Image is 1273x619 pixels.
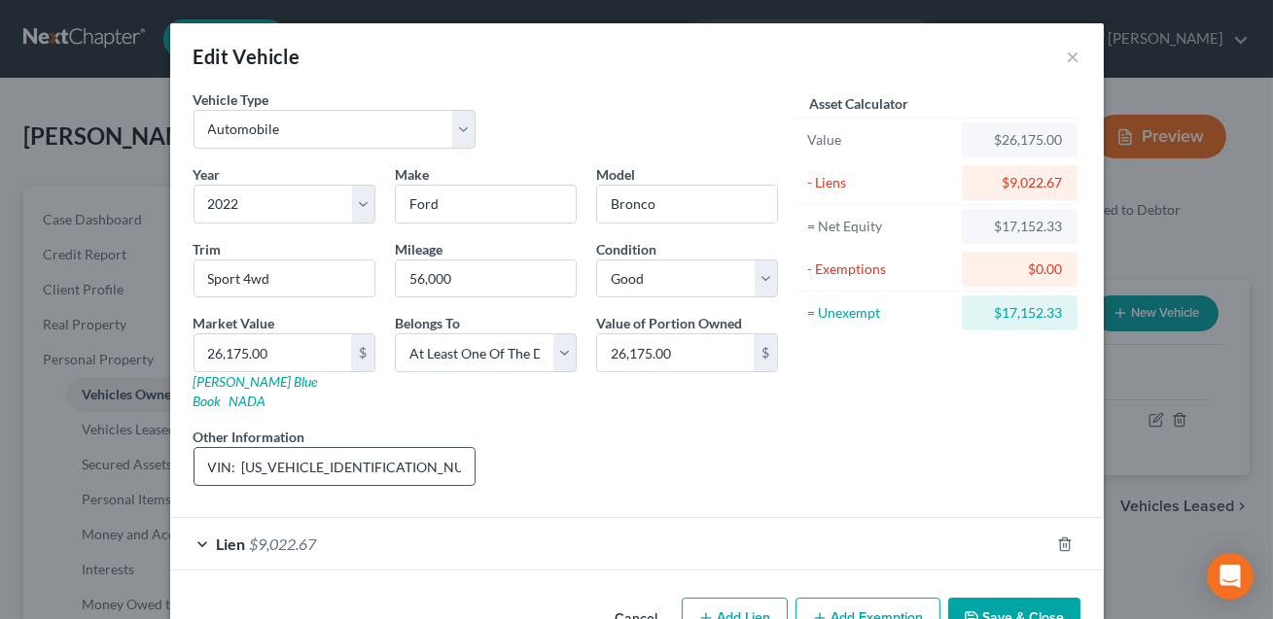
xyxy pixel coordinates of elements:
[230,393,266,409] a: NADA
[1067,45,1080,68] button: ×
[194,334,351,371] input: 0.00
[807,303,954,323] div: = Unexempt
[395,315,460,331] span: Belongs To
[194,427,305,447] label: Other Information
[977,259,1062,279] div: $0.00
[807,173,954,192] div: - Liens
[807,217,954,236] div: = Net Equity
[396,260,576,297] input: --
[597,334,754,371] input: 0.00
[807,130,954,150] div: Value
[977,173,1062,192] div: $9,022.67
[977,130,1062,150] div: $26,175.00
[754,334,777,371] div: $
[194,43,301,70] div: Edit Vehicle
[194,260,374,297] input: ex. LS, LT, etc
[596,164,635,185] label: Model
[977,217,1062,236] div: $17,152.33
[194,373,318,409] a: [PERSON_NAME] Blue Book
[1207,553,1254,600] div: Open Intercom Messenger
[596,239,656,259] label: Condition
[396,186,576,223] input: ex. Nissan
[250,534,317,553] span: $9,022.67
[194,313,275,333] label: Market Value
[194,89,269,110] label: Vehicle Type
[809,93,908,114] label: Asset Calculator
[351,334,374,371] div: $
[977,303,1062,323] div: $17,152.33
[194,164,221,185] label: Year
[194,239,222,259] label: Trim
[395,166,429,183] span: Make
[194,448,476,485] input: (optional)
[395,239,442,259] label: Mileage
[596,313,742,333] label: Value of Portion Owned
[807,259,954,279] div: - Exemptions
[217,534,246,553] span: Lien
[597,186,777,223] input: ex. Altima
